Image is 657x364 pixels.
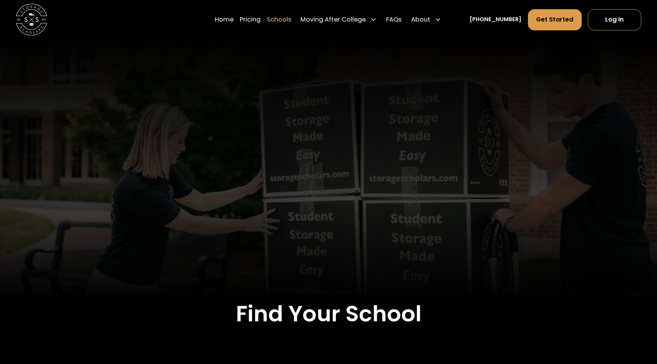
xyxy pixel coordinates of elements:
a: Schools [267,9,291,31]
div: Moving After College [297,9,380,31]
a: Get Started [528,9,582,30]
img: Storage Scholars main logo [16,4,47,35]
a: Log In [588,9,641,30]
h2: Find Your School [45,301,612,327]
a: Home [215,9,234,31]
a: [PHONE_NUMBER] [470,15,521,23]
div: About [411,15,430,25]
div: Moving After College [300,15,366,25]
a: Pricing [240,9,260,31]
div: About [408,9,445,31]
a: FAQs [386,9,401,31]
